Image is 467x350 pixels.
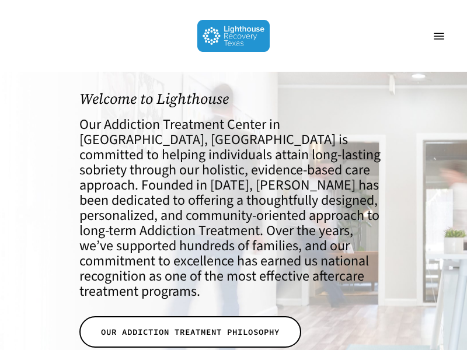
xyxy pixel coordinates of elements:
[197,20,270,52] img: Lighthouse Recovery Texas
[79,117,388,299] h4: Our Addiction Treatment Center in [GEOGRAPHIC_DATA], [GEOGRAPHIC_DATA] is committed to helping in...
[79,90,388,107] h1: Welcome to Lighthouse
[79,316,301,348] a: OUR ADDICTION TREATMENT PHILOSOPHY
[101,326,280,338] span: OUR ADDICTION TREATMENT PHILOSOPHY
[427,30,451,42] a: Navigation Menu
